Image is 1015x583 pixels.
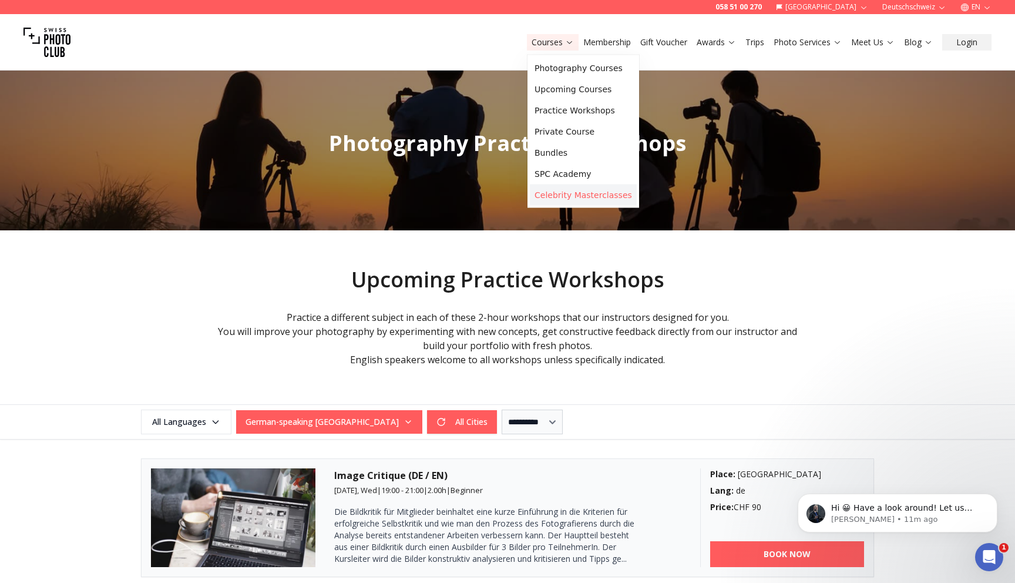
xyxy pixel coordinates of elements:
button: Gift Voucher [636,34,692,51]
iframe: Intercom notifications message [780,469,1015,551]
a: 058 51 00 270 [715,2,762,12]
span: Die Bildkritik für Mitglieder beinhaltet eine kurze Einführung in die Kriterien für erfolgreiche ... [334,506,634,564]
span: 2.00 h [428,485,446,495]
a: Practice Workshops [530,100,637,121]
a: Celebrity Masterclasses [530,185,637,206]
button: All Cities [427,410,497,434]
button: Meet Us [846,34,899,51]
span: 90 [752,501,761,512]
img: Swiss photo club [23,19,70,66]
a: Trips [745,36,764,48]
iframe: Intercom live chat [975,543,1003,571]
button: Membership [579,34,636,51]
a: Upcoming Courses [530,79,637,100]
a: Bundles [530,142,637,163]
span: Beginner [451,485,483,495]
a: Gift Voucher [640,36,687,48]
a: BOOK NOW [710,541,865,567]
button: Courses [527,34,579,51]
h3: Image Critique (DE / EN) [334,468,681,483]
button: All Languages [141,410,231,434]
div: de [710,485,865,497]
h2: Upcoming Practice Workshops [216,268,799,291]
span: All Languages [143,411,230,433]
b: Price : [710,501,734,512]
span: Photography Practice Workshops [329,129,686,158]
span: [DATE], Wed [334,485,377,495]
a: Membership [583,36,631,48]
b: BOOK NOW [764,548,811,560]
span: 19:00 - 21:00 [381,485,424,495]
button: Blog [899,34,937,51]
a: SPC Academy [530,163,637,185]
a: Meet Us [851,36,895,48]
span: 1 [999,543,1009,552]
b: Place : [710,468,735,480]
div: [GEOGRAPHIC_DATA] [710,468,865,480]
div: CHF [710,501,865,513]
div: Practice a different subject in each of these 2-hour workshops that our instructors designed for ... [216,310,799,367]
small: | | | [334,485,483,495]
button: Login [942,34,992,51]
button: Awards [692,34,741,51]
a: Awards [697,36,736,48]
a: Private Course [530,121,637,142]
img: Image Critique (DE / EN) [151,468,315,567]
a: Blog [904,36,933,48]
a: Photography Courses [530,58,637,79]
a: Courses [532,36,574,48]
button: German-speaking [GEOGRAPHIC_DATA] [236,410,422,434]
button: Trips [741,34,769,51]
button: Photo Services [769,34,846,51]
b: Lang : [710,485,734,496]
a: Photo Services [774,36,842,48]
